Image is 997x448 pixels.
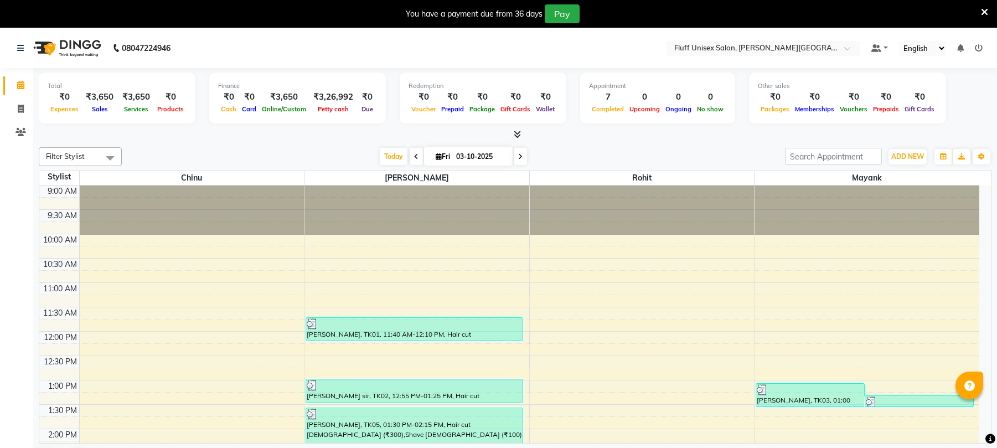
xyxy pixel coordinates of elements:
span: Mayank [755,171,979,185]
span: Online/Custom [259,105,309,113]
div: ₹0 [498,91,533,104]
span: Gift Cards [902,105,937,113]
span: Prepaids [870,105,902,113]
span: Ongoing [663,105,694,113]
div: 9:30 AM [45,210,79,222]
div: Stylist [39,171,79,183]
div: [PERSON_NAME], TK01, 11:40 AM-12:10 PM, Hair cut [DEMOGRAPHIC_DATA] (₹300) [306,318,523,341]
div: ₹0 [533,91,557,104]
span: Services [121,105,151,113]
span: Today [380,148,407,165]
span: Wallet [533,105,557,113]
span: Petty cash [315,105,352,113]
div: [PERSON_NAME], TK03, 01:00 PM-01:30 PM, Hair cut [DEMOGRAPHIC_DATA] (₹300) [756,384,864,406]
span: Voucher [409,105,438,113]
div: Appointment [589,81,726,91]
span: No show [694,105,726,113]
span: Fri [433,152,453,161]
span: [PERSON_NAME] [304,171,529,185]
div: Redemption [409,81,557,91]
span: Gift Cards [498,105,533,113]
button: ADD NEW [888,149,927,164]
div: [PERSON_NAME] sir, TK02, 12:55 PM-01:25 PM, Hair cut [DEMOGRAPHIC_DATA] (₹300) [306,379,523,403]
div: 1:30 PM [46,405,79,416]
div: Total [48,81,187,91]
div: ₹0 [870,91,902,104]
span: Prepaid [438,105,467,113]
span: Vouchers [837,105,870,113]
div: 1:00 PM [46,380,79,392]
div: ₹3,650 [81,91,118,104]
div: ₹0 [902,91,937,104]
span: Rohit [530,171,755,185]
img: logo [28,33,104,64]
span: Expenses [48,105,81,113]
div: 0 [627,91,663,104]
div: ₹0 [239,91,259,104]
span: Upcoming [627,105,663,113]
div: [PERSON_NAME], TK05, 01:30 PM-02:15 PM, Hair cut [DEMOGRAPHIC_DATA] (₹300),Shave [DEMOGRAPHIC_DAT... [306,408,523,444]
span: Due [359,105,376,113]
span: Chinu [80,171,304,185]
div: ₹0 [218,91,239,104]
div: ₹0 [837,91,870,104]
span: ADD NEW [891,152,924,161]
input: Search Appointment [785,148,882,165]
span: Package [467,105,498,113]
div: 12:30 PM [42,356,79,368]
div: ₹0 [758,91,792,104]
div: ₹0 [154,91,187,104]
div: 0 [694,91,726,104]
span: Packages [758,105,792,113]
div: ₹3,26,992 [309,91,358,104]
span: Filter Stylist [46,152,85,161]
div: ₹3,650 [259,91,309,104]
div: ₹0 [48,91,81,104]
div: 11:00 AM [41,283,79,295]
iframe: chat widget [950,404,986,437]
div: ₹3,650 [118,91,154,104]
span: Card [239,105,259,113]
div: ₹0 [792,91,837,104]
span: Products [154,105,187,113]
span: Memberships [792,105,837,113]
div: 10:30 AM [41,259,79,270]
div: [PERSON_NAME], TK04, 01:15 PM-01:30 PM, Shave [DEMOGRAPHIC_DATA] (₹100) [865,396,973,406]
button: Pay [545,4,580,23]
span: Completed [589,105,627,113]
div: 12:00 PM [42,332,79,343]
div: ₹0 [438,91,467,104]
div: 9:00 AM [45,186,79,197]
span: Cash [218,105,239,113]
div: 0 [663,91,694,104]
div: You have a payment due from 36 days [406,8,543,20]
b: 08047224946 [122,33,171,64]
input: 2025-10-03 [453,148,508,165]
div: 11:30 AM [41,307,79,319]
div: 2:00 PM [46,429,79,441]
span: Sales [89,105,111,113]
div: 10:00 AM [41,234,79,246]
div: ₹0 [409,91,438,104]
div: ₹0 [467,91,498,104]
div: Other sales [758,81,937,91]
div: ₹0 [358,91,377,104]
div: 7 [589,91,627,104]
div: Finance [218,81,377,91]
